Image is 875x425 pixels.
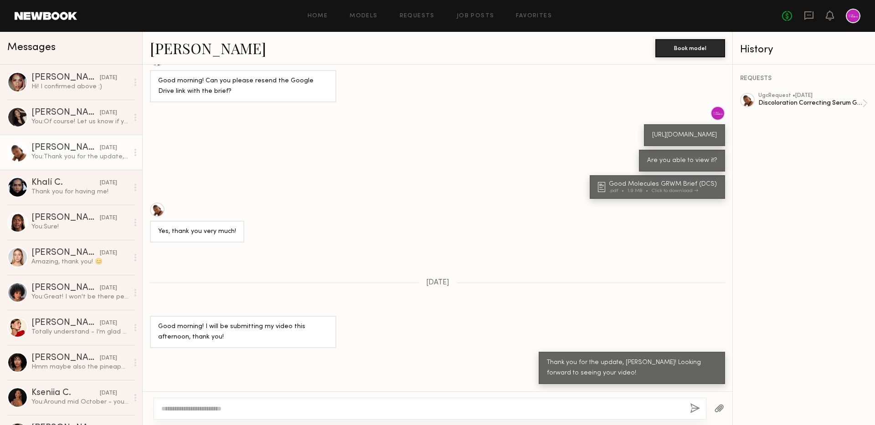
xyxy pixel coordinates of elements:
[100,319,117,328] div: [DATE]
[31,143,100,152] div: [PERSON_NAME]
[758,93,868,114] a: ugcRequest •[DATE]Discoloration Correcting Serum GRWM Video
[100,109,117,117] div: [DATE]
[31,363,129,371] div: Hmm maybe also the pineapple exfoliating powder!
[100,144,117,152] div: [DATE]
[400,13,435,19] a: Requests
[158,76,328,97] div: Good morning! Can you please resend the Google Drive link with the brief?
[655,44,725,51] a: Book model
[7,42,56,53] span: Messages
[100,74,117,82] div: [DATE]
[652,188,698,193] div: Click to download
[655,39,725,57] button: Book model
[31,117,129,126] div: You: Of course! Let us know if you have questions :)
[426,279,449,287] span: [DATE]
[31,187,129,196] div: Thank you for having me!
[308,13,328,19] a: Home
[150,38,266,58] a: [PERSON_NAME]
[31,354,100,363] div: [PERSON_NAME]
[758,99,862,107] div: Discoloration Correcting Serum GRWM Video
[652,130,717,141] div: [URL][DOMAIN_NAME]
[100,389,117,398] div: [DATE]
[598,181,720,193] a: Good Molecules GRWM Brief (DCS).pdf1.9 MBClick to download
[457,13,494,19] a: Job Posts
[100,214,117,223] div: [DATE]
[31,283,100,293] div: [PERSON_NAME]
[31,389,100,398] div: Kseniia C.
[31,258,129,266] div: Amazing, thank you! 😊
[609,181,720,187] div: Good Molecules GRWM Brief (DCS)
[31,82,129,91] div: Hi! I confirmed above :)
[158,322,328,343] div: Good morning! I will be submitting my video this afternoon, thank you!
[31,213,100,223] div: [PERSON_NAME]
[758,93,862,99] div: ugc Request • [DATE]
[31,73,100,82] div: [PERSON_NAME]
[100,284,117,293] div: [DATE]
[31,152,129,161] div: You: Thank you for the update, [PERSON_NAME]! Looking forward to seeing your video!
[100,249,117,258] div: [DATE]
[100,354,117,363] div: [DATE]
[647,156,717,166] div: Are you able to view it?
[100,179,117,187] div: [DATE]
[740,76,868,82] div: REQUESTS
[31,293,129,301] div: You: Great! I won't be there personally but feel free to message here :)
[31,178,100,187] div: Khalí C.
[740,45,868,55] div: History
[31,248,100,258] div: [PERSON_NAME]
[628,188,652,193] div: 1.9 MB
[350,13,377,19] a: Models
[547,358,717,379] div: Thank you for the update, [PERSON_NAME]! Looking forward to seeing your video!
[31,398,129,406] div: You: Around mid October - you should see them on our website and social!
[31,223,129,231] div: You: Sure!
[31,108,100,117] div: [PERSON_NAME]
[31,319,100,328] div: [PERSON_NAME]
[516,13,552,19] a: Favorites
[158,227,236,237] div: Yes, thank you very much!
[31,328,129,336] div: Totally understand - I’m glad you found a good fit! Thank you for considering me, I would love th...
[609,188,628,193] div: .pdf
